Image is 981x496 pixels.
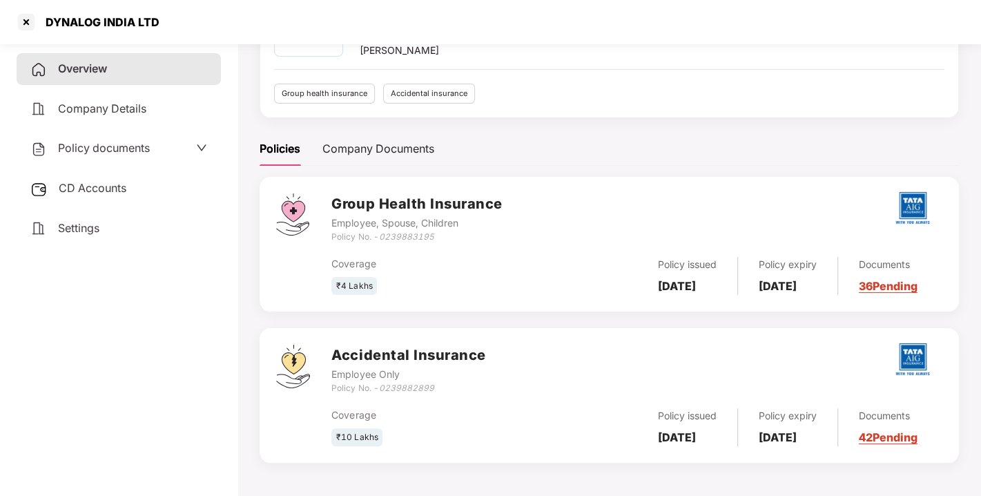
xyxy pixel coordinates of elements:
[658,279,696,293] b: [DATE]
[58,102,146,115] span: Company Details
[331,408,535,423] div: Coverage
[759,430,797,444] b: [DATE]
[331,231,502,244] div: Policy No. -
[859,408,917,423] div: Documents
[378,231,434,242] i: 0239883195
[759,279,797,293] b: [DATE]
[859,257,917,272] div: Documents
[658,430,696,444] b: [DATE]
[331,277,377,296] div: ₹4 Lakhs
[30,101,47,117] img: svg+xml;base64,PHN2ZyB4bWxucz0iaHR0cDovL3d3dy53My5vcmcvMjAwMC9zdmciIHdpZHRoPSIyNCIgaGVpZ2h0PSIyNC...
[331,428,382,447] div: ₹10 Lakhs
[331,193,502,215] h3: Group Health Insurance
[58,61,107,75] span: Overview
[30,141,47,158] img: svg+xml;base64,PHN2ZyB4bWxucz0iaHR0cDovL3d3dy53My5vcmcvMjAwMC9zdmciIHdpZHRoPSIyNCIgaGVpZ2h0PSIyNC...
[59,181,126,195] span: CD Accounts
[331,216,502,231] div: Employee, Spouse, Children
[196,142,207,153] span: down
[859,430,917,444] a: 42 Pending
[37,15,159,29] div: DYNALOG INDIA LTD
[58,141,150,155] span: Policy documents
[30,61,47,78] img: svg+xml;base64,PHN2ZyB4bWxucz0iaHR0cDovL3d3dy53My5vcmcvMjAwMC9zdmciIHdpZHRoPSIyNCIgaGVpZ2h0PSIyNC...
[360,43,439,58] div: [PERSON_NAME]
[378,383,434,393] i: 0239882899
[331,382,485,395] div: Policy No. -
[859,279,917,293] a: 36 Pending
[260,140,300,158] div: Policies
[58,221,99,235] span: Settings
[331,345,485,366] h3: Accidental Insurance
[331,256,535,271] div: Coverage
[30,220,47,237] img: svg+xml;base64,PHN2ZyB4bWxucz0iaHR0cDovL3d3dy53My5vcmcvMjAwMC9zdmciIHdpZHRoPSIyNCIgaGVpZ2h0PSIyNC...
[276,345,310,388] img: svg+xml;base64,PHN2ZyB4bWxucz0iaHR0cDovL3d3dy53My5vcmcvMjAwMC9zdmciIHdpZHRoPSI0OS4zMjEiIGhlaWdodD...
[888,335,937,383] img: tatag.png
[322,140,434,158] div: Company Documents
[383,84,475,104] div: Accidental insurance
[331,367,485,382] div: Employee Only
[276,193,309,236] img: svg+xml;base64,PHN2ZyB4bWxucz0iaHR0cDovL3d3dy53My5vcmcvMjAwMC9zdmciIHdpZHRoPSI0Ny43MTQiIGhlaWdodD...
[658,408,717,423] div: Policy issued
[274,84,375,104] div: Group health insurance
[30,181,48,198] img: svg+xml;base64,PHN2ZyB3aWR0aD0iMjUiIGhlaWdodD0iMjQiIHZpZXdCb3g9IjAgMCAyNSAyNCIgZmlsbD0ibm9uZSIgeG...
[888,184,937,232] img: tatag.png
[759,257,817,272] div: Policy expiry
[658,257,717,272] div: Policy issued
[759,408,817,423] div: Policy expiry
